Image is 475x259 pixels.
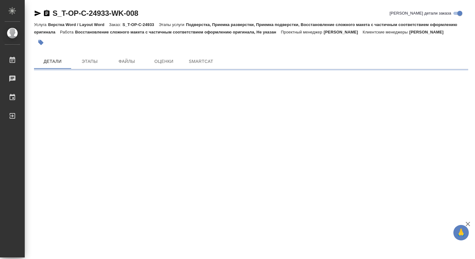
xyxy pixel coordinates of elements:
[48,22,109,27] p: Верстка Word / Layout Word
[159,22,186,27] p: Этапы услуги
[38,58,67,65] span: Детали
[390,10,451,16] span: [PERSON_NAME] детали заказа
[34,10,41,17] button: Скопировать ссылку для ЯМессенджера
[34,22,457,34] p: Подверстка, Приемка разверстки, Приемка подверстки, Восстановление сложного макета с частичным со...
[75,58,105,65] span: Этапы
[60,30,75,34] p: Работа
[34,36,48,49] button: Добавить тэг
[409,30,448,34] p: [PERSON_NAME]
[281,30,323,34] p: Проектный менеджер
[324,30,363,34] p: [PERSON_NAME]
[186,58,216,65] span: SmartCat
[453,225,469,240] button: 🙏
[34,22,48,27] p: Услуга
[109,22,122,27] p: Заказ:
[122,22,159,27] p: S_T-OP-C-24933
[75,30,281,34] p: Восстановление сложного макета с частичным соответствием оформлению оригинала, Не указан
[43,10,50,17] button: Скопировать ссылку
[456,226,466,239] span: 🙏
[149,58,179,65] span: Оценки
[363,30,409,34] p: Клиентские менеджеры
[112,58,142,65] span: Файлы
[53,9,138,17] a: S_T-OP-C-24933-WK-008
